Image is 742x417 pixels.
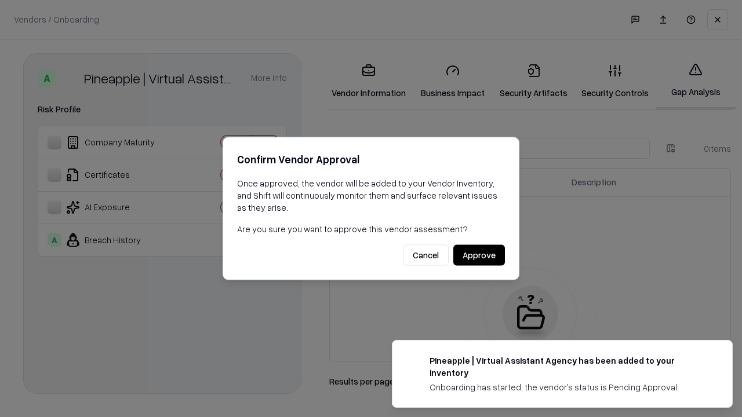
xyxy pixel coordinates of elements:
[430,381,704,393] div: Onboarding has started, the vendor's status is Pending Approval.
[237,223,505,235] p: Are you sure you want to approve this vendor assessment?
[403,245,449,266] button: Cancel
[430,354,704,379] div: Pineapple | Virtual Assistant Agency has been added to your inventory
[406,354,420,368] img: trypineapple.com
[237,151,505,168] h2: Confirm Vendor Approval
[453,245,505,266] button: Approve
[237,177,505,214] p: Once approved, the vendor will be added to your Vendor Inventory, and Shift will continuously mon...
